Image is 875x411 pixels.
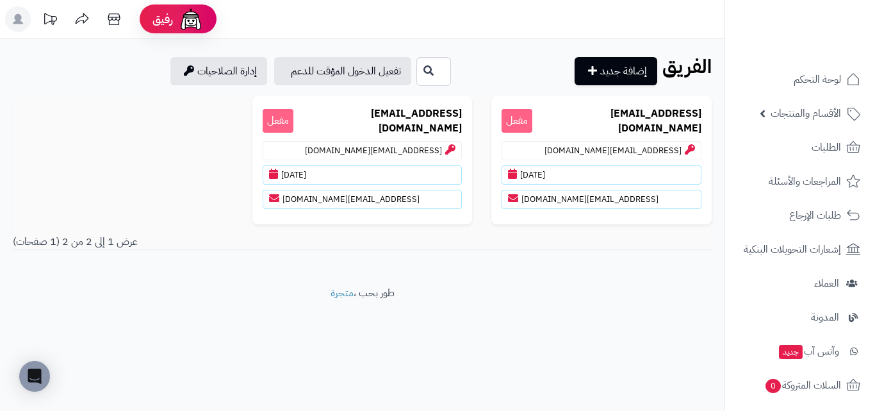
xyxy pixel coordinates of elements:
[34,6,66,35] a: تحديثات المنصة
[170,57,267,85] a: إدارة الصلاحيات
[733,302,867,333] a: المدونة
[331,285,354,301] a: متجرة
[764,376,841,394] span: السلات المتروكة
[765,379,781,394] span: 0
[744,240,841,258] span: إشعارات التحويلات البنكية
[789,206,841,224] span: طلبات الإرجاع
[293,106,462,136] b: [EMAIL_ADDRESS][DOMAIN_NAME]
[733,234,867,265] a: إشعارات التحويلات البنكية
[502,109,532,133] span: مفعل
[252,96,473,224] a: [EMAIL_ADDRESS][DOMAIN_NAME] مفعل[EMAIL_ADDRESS][DOMAIN_NAME][DATE][EMAIL_ADDRESS][DOMAIN_NAME]
[178,6,204,32] img: ai-face.png
[532,106,701,136] b: [EMAIL_ADDRESS][DOMAIN_NAME]
[733,64,867,95] a: لوحة التحكم
[733,200,867,231] a: طلبات الإرجاع
[769,172,841,190] span: المراجعات والأسئلة
[491,96,712,224] a: [EMAIL_ADDRESS][DOMAIN_NAME] مفعل[EMAIL_ADDRESS][DOMAIN_NAME][DATE][EMAIL_ADDRESS][DOMAIN_NAME]
[778,342,839,360] span: وآتس آب
[779,345,803,359] span: جديد
[19,361,50,392] div: Open Intercom Messenger
[733,132,867,163] a: الطلبات
[814,274,839,292] span: العملاء
[771,105,841,122] span: الأقسام والمنتجات
[575,57,657,85] a: إضافة جديد
[3,235,363,249] div: عرض 1 إلى 2 من 2 (1 صفحات)
[788,10,863,37] img: logo-2.png
[811,308,839,326] span: المدونة
[502,165,701,185] p: [DATE]
[733,166,867,197] a: المراجعات والأسئلة
[662,52,712,81] b: الفريق
[263,109,293,133] span: مفعل
[152,12,173,27] span: رفيق
[733,336,867,367] a: وآتس آبجديد
[733,370,867,401] a: السلات المتروكة0
[263,141,462,160] p: [EMAIL_ADDRESS][DOMAIN_NAME]
[733,268,867,299] a: العملاء
[274,57,411,85] a: تفعيل الدخول المؤقت للدعم
[263,165,462,185] p: [DATE]
[812,138,841,156] span: الطلبات
[502,141,701,160] p: [EMAIL_ADDRESS][DOMAIN_NAME]
[263,190,462,209] p: [EMAIL_ADDRESS][DOMAIN_NAME]
[794,71,841,88] span: لوحة التحكم
[502,190,701,209] p: [EMAIL_ADDRESS][DOMAIN_NAME]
